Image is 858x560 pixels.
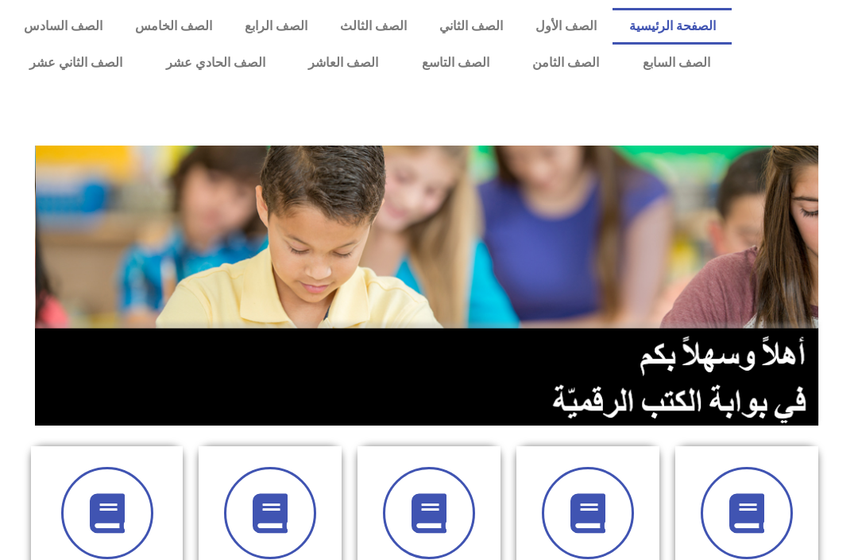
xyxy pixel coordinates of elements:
[613,8,732,45] a: الصفحة الرئيسية
[620,45,732,81] a: الصف السابع
[144,45,287,81] a: الصف الحادي عشر
[511,45,621,81] a: الصف الثامن
[8,45,145,81] a: الصف الثاني عشر
[119,8,229,45] a: الصف الخامس
[519,8,613,45] a: الصف الأول
[400,45,511,81] a: الصف التاسع
[423,8,519,45] a: الصف الثاني
[287,45,400,81] a: الصف العاشر
[324,8,423,45] a: الصف الثالث
[229,8,324,45] a: الصف الرابع
[8,8,119,45] a: الصف السادس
